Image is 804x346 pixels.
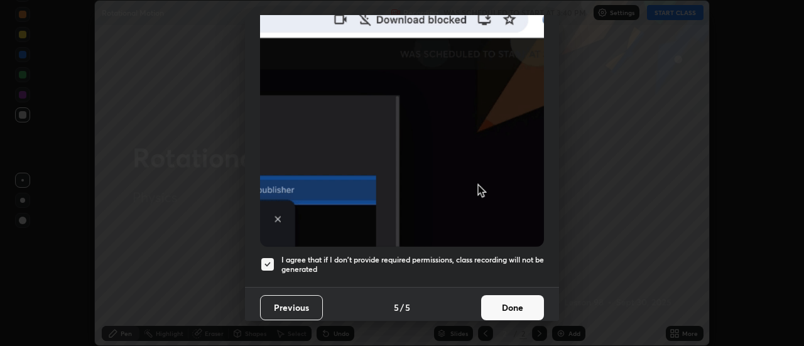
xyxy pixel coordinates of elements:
h5: I agree that if I don't provide required permissions, class recording will not be generated [281,255,544,274]
h4: / [400,301,404,314]
h4: 5 [394,301,399,314]
button: Previous [260,295,323,320]
h4: 5 [405,301,410,314]
button: Done [481,295,544,320]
